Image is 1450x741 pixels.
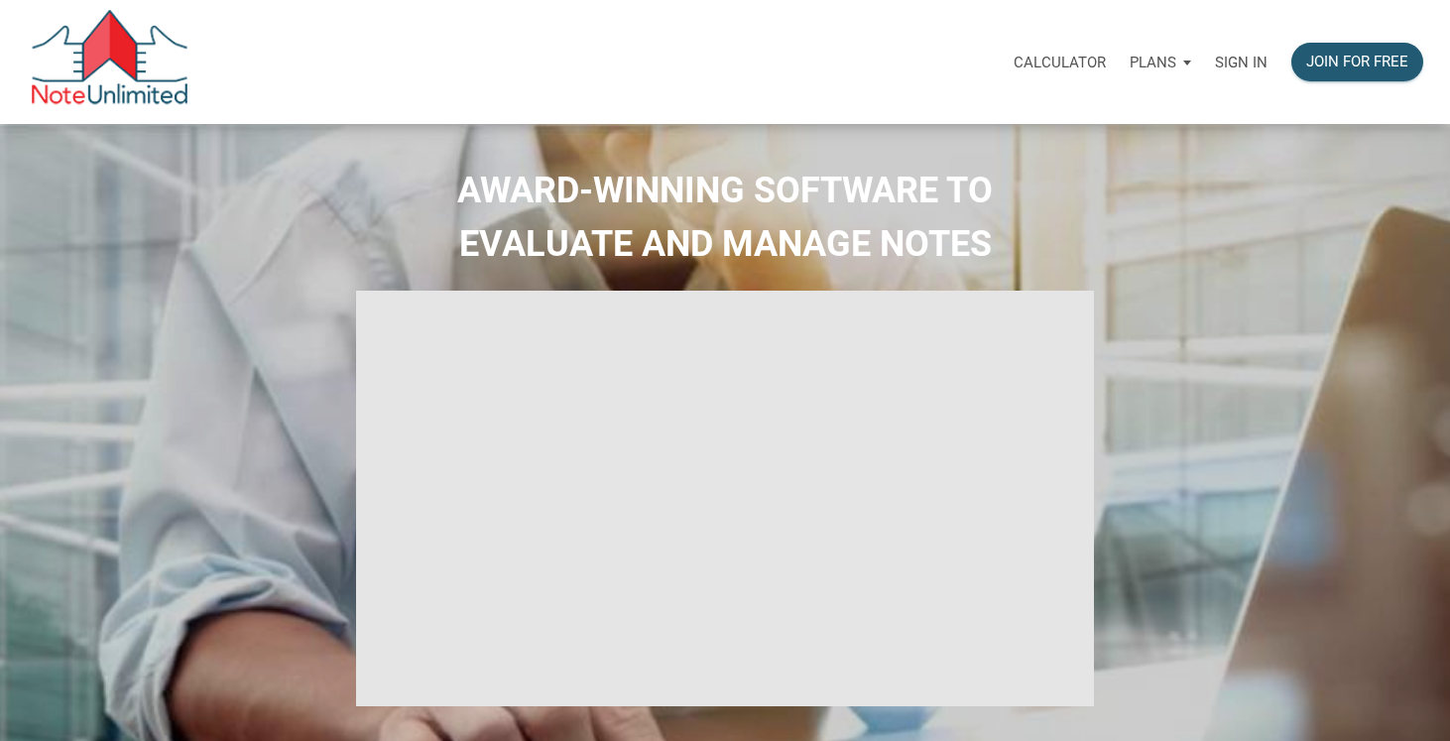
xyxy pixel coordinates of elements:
button: Join for free [1291,43,1423,81]
iframe: NoteUnlimited [356,291,1095,706]
a: Plans [1118,31,1203,93]
p: Sign in [1215,54,1268,71]
button: Plans [1118,33,1203,92]
p: Plans [1130,54,1176,71]
div: Join for free [1306,51,1408,73]
a: Join for free [1279,31,1435,93]
a: Calculator [1002,31,1118,93]
h2: AWARD-WINNING SOFTWARE TO EVALUATE AND MANAGE NOTES [15,164,1435,271]
a: Sign in [1203,31,1279,93]
p: Calculator [1014,54,1106,71]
